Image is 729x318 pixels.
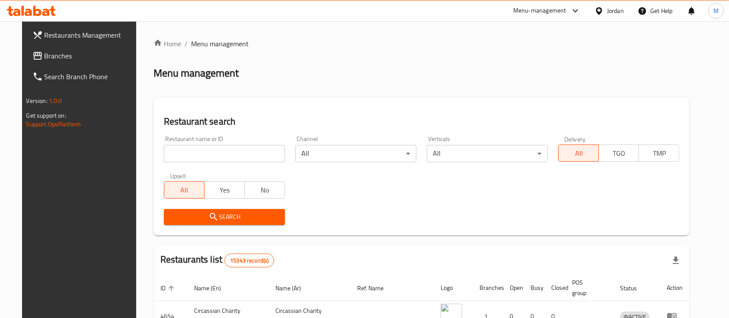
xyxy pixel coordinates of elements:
span: 1.0.0 [49,95,62,106]
span: 15343 record(s) [225,257,274,265]
th: Closed [544,275,565,301]
span: Yes [208,184,241,196]
span: All [562,147,595,160]
span: TGO [602,147,636,160]
label: Upsell [170,173,186,179]
span: Search [171,212,278,222]
button: No [244,181,285,199]
label: Delivery [564,136,586,142]
span: Restaurants Management [45,30,137,40]
a: Search Branch Phone [26,66,144,87]
div: Export file [665,250,686,271]
span: TMP [643,147,676,160]
span: Name (En) [194,283,232,293]
span: M [713,6,719,16]
h2: Restaurants list [160,253,275,267]
span: Name (Ar) [276,283,313,293]
li: / [185,39,188,49]
th: Busy [524,275,544,301]
nav: breadcrumb [153,39,690,49]
input: Search for restaurant name or ID.. [164,145,285,162]
th: Branches [473,275,503,301]
h2: Menu management [153,66,239,80]
th: Logo [434,275,473,301]
button: Search [164,209,285,225]
a: Home [153,39,181,49]
button: All [164,181,205,199]
span: Version: [26,95,48,106]
a: Branches [26,45,144,66]
button: TMP [639,145,679,162]
span: Ref. Name [357,283,395,293]
div: All [295,145,416,162]
div: Total records count [224,254,274,267]
h2: Restaurant search [164,115,680,128]
span: POS group [572,277,603,298]
span: All [168,184,201,196]
span: Search Branch Phone [45,71,137,82]
button: TGO [598,145,639,162]
span: Status [620,283,648,293]
div: Menu-management [513,6,566,16]
th: Open [503,275,524,301]
span: No [248,184,281,196]
button: Yes [204,181,245,199]
th: Action [660,275,690,301]
span: Get support on: [26,110,66,121]
div: All [427,145,548,162]
span: ID [160,283,177,293]
a: Restaurants Management [26,25,144,45]
div: Jordan [607,6,624,16]
a: Support.OpsPlatform [26,119,81,130]
button: All [558,145,599,162]
span: Menu management [191,39,249,49]
span: Branches [45,51,137,61]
